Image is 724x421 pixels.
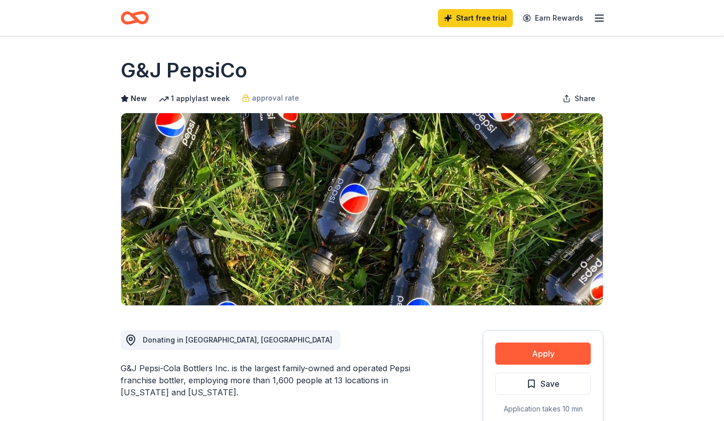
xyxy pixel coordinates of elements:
[495,403,591,415] div: Application takes 10 min
[131,93,147,105] span: New
[575,93,595,105] span: Share
[555,89,603,109] button: Share
[143,335,332,344] span: Donating in [GEOGRAPHIC_DATA], [GEOGRAPHIC_DATA]
[121,113,603,305] img: Image for G&J PepsiCo
[252,92,299,104] span: approval rate
[121,362,434,398] div: G&J Pepsi-Cola Bottlers Inc. is the largest family-owned and operated Pepsi franchise bottler, em...
[438,9,513,27] a: Start free trial
[159,93,230,105] div: 1 apply last week
[121,6,149,30] a: Home
[495,373,591,395] button: Save
[517,9,589,27] a: Earn Rewards
[495,343,591,365] button: Apply
[242,92,299,104] a: approval rate
[540,377,560,390] span: Save
[121,56,247,85] h1: G&J PepsiCo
